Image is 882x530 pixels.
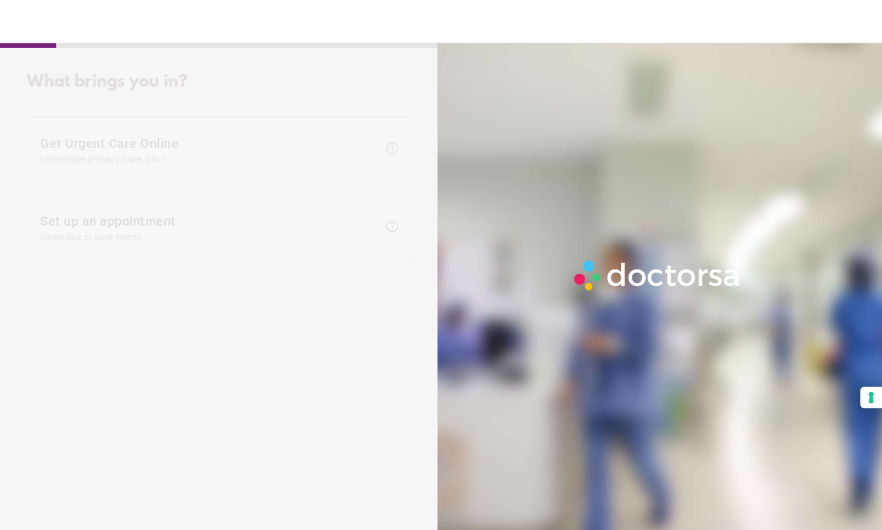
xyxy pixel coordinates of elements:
[40,154,378,164] span: Immediate primary care, 24/7
[40,232,378,242] span: Same day or later needs
[860,387,882,408] button: Your consent preferences for tracking technologies
[385,141,400,156] span: help
[569,255,746,295] img: Logo-Doctorsa-trans-White-partial-flat.png
[40,213,378,242] span: Set up an appointment
[27,73,413,92] div: What brings you in?
[40,136,378,164] span: Get Urgent Care Online
[385,218,400,234] span: help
